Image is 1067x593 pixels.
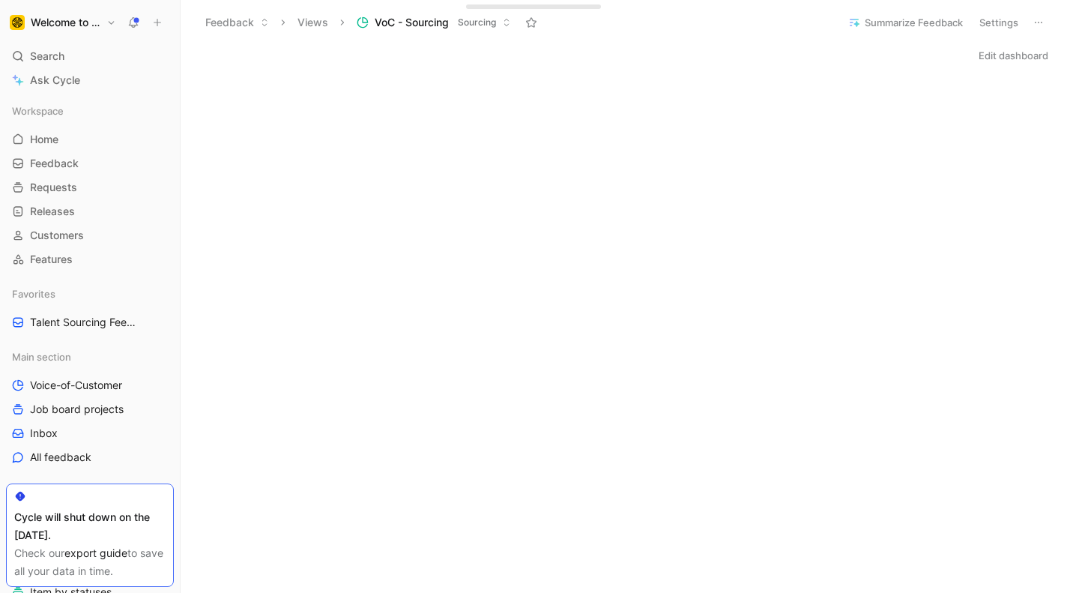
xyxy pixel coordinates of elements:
[6,283,174,305] div: Favorites
[6,446,174,469] a: All feedback
[6,311,174,334] a: Talent Sourcing Feedback
[12,103,64,118] span: Workspace
[6,346,174,469] div: Main sectionVoice-of-CustomerJob board projectsInboxAll feedback
[6,12,120,33] button: Welcome to the JungleWelcome to the Jungle
[6,398,174,421] a: Job board projects
[6,152,174,175] a: Feedback
[64,547,127,559] a: export guide
[6,45,174,67] div: Search
[30,156,79,171] span: Feedback
[972,45,1055,66] button: Edit dashboard
[10,15,25,30] img: Welcome to the Jungle
[30,252,73,267] span: Features
[14,508,166,544] div: Cycle will shut down on the [DATE].
[6,128,174,151] a: Home
[458,15,496,30] span: Sourcing
[30,132,58,147] span: Home
[30,315,139,330] span: Talent Sourcing Feedback
[31,16,100,29] h1: Welcome to the Jungle
[6,422,174,445] a: Inbox
[6,176,174,199] a: Requests
[841,12,970,33] button: Summarize Feedback
[6,346,174,368] div: Main section
[30,228,84,243] span: Customers
[6,374,174,397] a: Voice-of-Customer
[350,11,518,34] button: VoC - SourcingSourcing
[30,204,75,219] span: Releases
[6,481,174,503] div: Sourcing
[30,71,80,89] span: Ask Cycle
[6,248,174,271] a: Features
[14,544,166,580] div: Check our to save all your data in time.
[291,11,335,34] button: Views
[12,286,55,301] span: Favorites
[6,69,174,91] a: Ask Cycle
[973,12,1025,33] button: Settings
[6,224,174,247] a: Customers
[30,426,58,441] span: Inbox
[375,15,449,30] span: VoC - Sourcing
[30,378,122,393] span: Voice-of-Customer
[6,200,174,223] a: Releases
[12,349,71,364] span: Main section
[30,47,64,65] span: Search
[30,180,77,195] span: Requests
[30,450,91,465] span: All feedback
[6,100,174,122] div: Workspace
[199,11,276,34] button: Feedback
[30,402,124,417] span: Job board projects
